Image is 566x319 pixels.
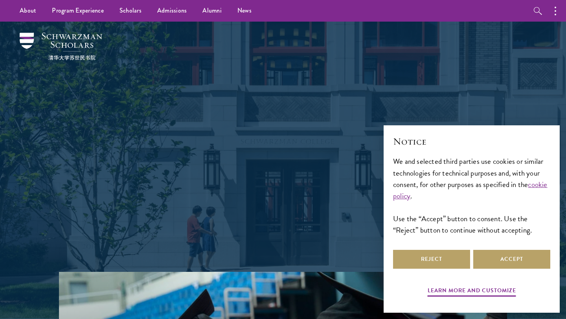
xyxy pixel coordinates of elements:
h2: Notice [393,135,550,148]
button: Reject [393,250,470,269]
a: cookie policy [393,179,548,202]
button: Learn more and customize [428,286,516,298]
button: Accept [473,250,550,269]
img: Schwarzman Scholars [20,33,102,60]
div: We and selected third parties use cookies or similar technologies for technical purposes and, wit... [393,156,550,235]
